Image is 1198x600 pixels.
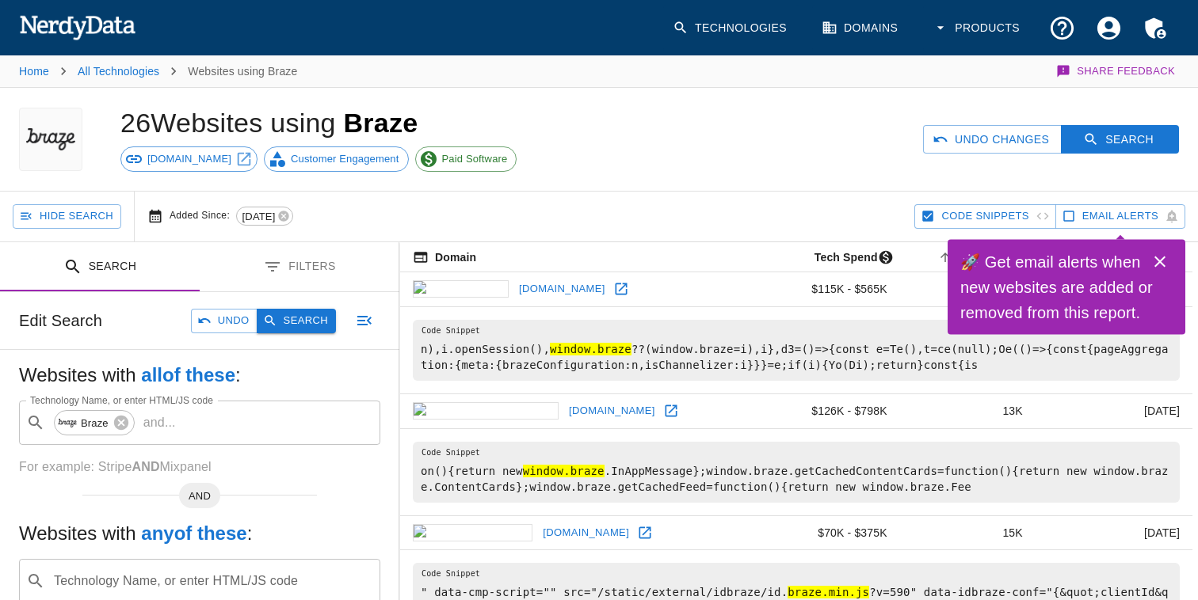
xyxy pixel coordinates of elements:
[282,151,408,167] span: Customer Engagement
[78,65,159,78] a: All Technologies
[523,465,605,477] hl: window.braze
[900,515,1036,550] td: 15K
[1085,5,1132,51] button: Account Settings
[923,125,1062,154] button: Undo Changes
[343,108,418,138] span: Braze
[941,207,1028,226] span: Hide Code Snippets
[539,521,633,545] a: [DOMAIN_NAME]
[264,146,409,172] a: Customer Engagement
[19,308,102,333] h6: Edit Search
[170,208,236,224] span: Added Since:
[633,521,657,545] a: Open merkur.de in new window
[120,146,258,172] a: [DOMAIN_NAME]
[13,204,121,229] button: Hide Search
[960,249,1154,325] h6: 🚀 Get email alerts when new websites are added or removed from this report.
[237,209,281,225] span: [DATE]
[413,320,1180,381] pre: n),i.openSession(), ??(window.braze=i),i},d3=()=>{const e=Te(),t=ce(null);Oe(()=>{const{pageAggre...
[139,151,240,167] span: [DOMAIN_NAME]
[413,402,559,420] img: papercut.com icon
[19,11,135,43] img: NerdyData.com
[413,442,1180,503] pre: on(){return new .InAppMessage};window.braze.getCachedContentCards=function(){return new window.br...
[755,515,900,550] td: $70K - $375K
[515,277,609,302] a: [DOMAIN_NAME]
[132,460,159,473] b: AND
[900,272,1036,307] td: 2K
[413,248,476,267] span: The registered domain name (i.e. "nerdydata.com").
[19,458,380,477] p: For example: Stripe Mixpanel
[257,309,336,333] button: Search
[19,65,49,78] a: Home
[1054,55,1179,87] button: Share Feedback
[935,248,1036,267] span: A page popularity ranking based on a domain's backlinks. Smaller numbers signal more popular doma...
[433,151,517,167] span: Paid Software
[19,363,380,388] h5: Websites with :
[179,488,220,504] span: AND
[72,414,117,432] span: Braze
[413,524,532,541] img: merkur.de icon
[200,242,399,292] button: Filters
[788,586,869,598] hl: braze.min.js
[1036,393,1192,428] td: [DATE]
[188,63,297,79] p: Websites using Braze
[663,5,799,51] a: Technologies
[191,309,258,333] button: Undo
[914,204,1055,229] button: Hide Code Snippets
[19,55,297,87] nav: breadcrumb
[1055,204,1185,229] button: Get email alerts with newly found website results. Click to enable.
[1039,5,1085,51] button: Support and Documentation
[1132,5,1179,51] button: Admin Menu
[812,5,910,51] a: Domains
[1061,125,1179,154] button: Search
[565,399,659,423] a: [DOMAIN_NAME]
[236,207,294,226] div: [DATE]
[1082,207,1158,226] span: Get email alerts with newly found website results. Click to enable.
[550,343,631,355] hl: window.braze
[19,521,380,546] h5: Websites with :
[659,399,683,423] a: Open papercut.com in new window
[755,393,900,428] td: $126K - $798K
[413,280,509,298] img: bild.de icon
[137,413,182,432] p: and ...
[609,277,633,301] a: Open bild.de in new window
[794,248,900,267] span: The estimated minimum and maximum annual tech spend each webpage has, based on the free, freemium...
[1144,246,1176,278] button: Close
[900,393,1036,428] td: 13K
[755,272,900,307] td: $115K - $565K
[1036,515,1192,550] td: [DATE]
[141,364,235,385] b: all of these
[120,108,418,138] h1: 26 Websites using
[923,5,1032,51] button: Products
[26,108,75,171] img: Braze logo
[54,410,135,435] div: Braze
[30,393,213,407] label: Technology Name, or enter HTML/JS code
[141,522,246,544] b: any of these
